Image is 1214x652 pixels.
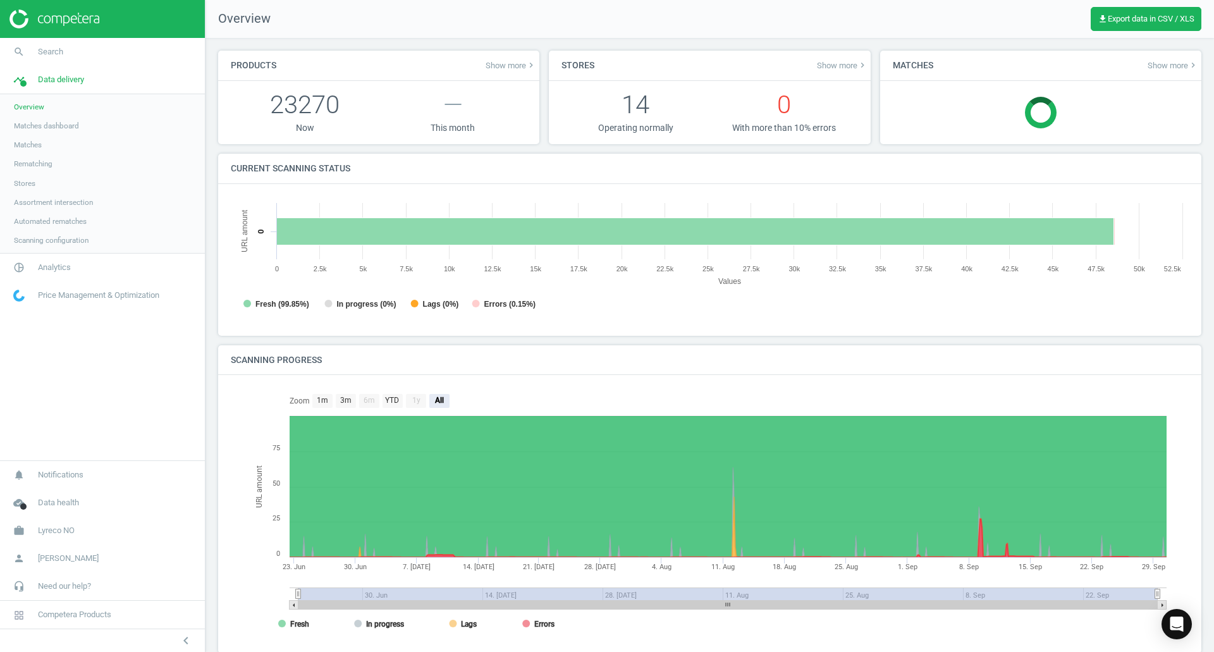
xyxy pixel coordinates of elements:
[314,265,327,273] text: 2.5k
[379,122,527,134] p: This month
[38,74,84,85] span: Data delivery
[218,154,363,183] h4: Current scanning status
[14,140,42,150] span: Matches
[829,265,846,273] text: 32.5k
[534,620,555,629] tspan: Errors
[38,262,71,273] span: Analytics
[486,60,536,70] a: Show morekeyboard_arrow_right
[283,563,305,571] tspan: 23. Jun
[14,102,44,112] span: Overview
[13,290,25,302] img: wGWNvw8QSZomAAAAABJRU5ErkJggg==
[14,235,89,245] span: Scanning configuration
[340,396,352,405] text: 3m
[7,491,31,515] i: cloud_done
[423,300,459,309] tspan: Lags (0%)
[38,46,63,58] span: Search
[7,40,31,64] i: search
[1098,14,1108,24] i: get_app
[344,563,367,571] tspan: 30. Jun
[1048,265,1059,273] text: 45k
[702,265,714,273] text: 25k
[273,479,280,488] text: 50
[231,87,379,122] p: 23270
[255,465,264,508] tspan: URL amount
[484,300,536,309] tspan: Errors (0.15%)
[276,550,280,558] text: 0
[366,620,404,629] tspan: In progress
[656,265,673,273] text: 22.5k
[412,396,420,405] text: 1y
[336,300,396,309] tspan: In progress (0%)
[400,265,413,273] text: 7.5k
[275,265,279,273] text: 0
[14,197,93,207] span: Assortment intersection
[817,60,868,70] span: Show more
[7,255,31,280] i: pie_chart_outlined
[652,563,671,571] tspan: 4. Aug
[1088,265,1105,273] text: 47.5k
[1091,7,1201,31] button: get_appExport data in CSV / XLS
[616,265,628,273] text: 20k
[444,265,455,273] text: 10k
[561,122,709,134] p: Operating normally
[915,265,932,273] text: 37.5k
[317,396,328,405] text: 1m
[523,563,555,571] tspan: 21. [DATE]
[1188,60,1198,70] i: keyboard_arrow_right
[875,265,886,273] text: 35k
[743,265,760,273] text: 27.5k
[1148,60,1198,70] span: Show more
[570,265,587,273] text: 17.5k
[530,265,541,273] text: 15k
[290,620,309,629] tspan: Fresh
[1148,60,1198,70] a: Show morekeyboard_arrow_right
[170,632,202,649] button: chevron_left
[526,60,536,70] i: keyboard_arrow_right
[218,345,334,375] h4: Scanning progress
[788,265,800,273] text: 30k
[835,563,858,571] tspan: 25. Aug
[857,60,868,70] i: keyboard_arrow_right
[898,563,917,571] tspan: 1. Sep
[9,9,99,28] img: ajHJNr6hYgQAAAAASUVORK5CYII=
[360,265,367,273] text: 5k
[178,633,193,648] i: chevron_left
[38,469,83,481] span: Notifications
[710,122,858,134] p: With more than 10% errors
[14,178,35,188] span: Stores
[434,396,444,405] text: All
[1162,609,1192,639] div: Open Intercom Messenger
[1098,14,1194,24] span: Export data in CSV / XLS
[486,60,536,70] span: Show more
[38,290,159,301] span: Price Management & Optimization
[38,553,99,564] span: [PERSON_NAME]
[549,51,607,80] h4: Stores
[218,51,289,80] h4: Products
[255,300,309,309] tspan: Fresh (99.85%)
[7,463,31,487] i: notifications
[961,265,972,273] text: 40k
[463,563,494,571] tspan: 14. [DATE]
[7,68,31,92] i: timeline
[14,159,52,169] span: Rematching
[385,396,399,405] text: YTD
[710,87,858,122] p: 0
[584,563,616,571] tspan: 28. [DATE]
[1019,563,1042,571] tspan: 15. Sep
[7,519,31,543] i: work
[256,229,266,233] text: 0
[38,581,91,592] span: Need our help?
[817,60,868,70] a: Show morekeyboard_arrow_right
[561,87,709,122] p: 14
[38,497,79,508] span: Data health
[14,216,87,226] span: Automated rematches
[1164,265,1181,273] text: 52.5k
[1142,563,1165,571] tspan: 29. Sep
[484,265,501,273] text: 12.5k
[364,396,375,405] text: 6m
[7,546,31,570] i: person
[461,620,477,629] tspan: Lags
[959,563,979,571] tspan: 8. Sep
[231,122,379,134] p: Now
[205,10,271,28] span: Overview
